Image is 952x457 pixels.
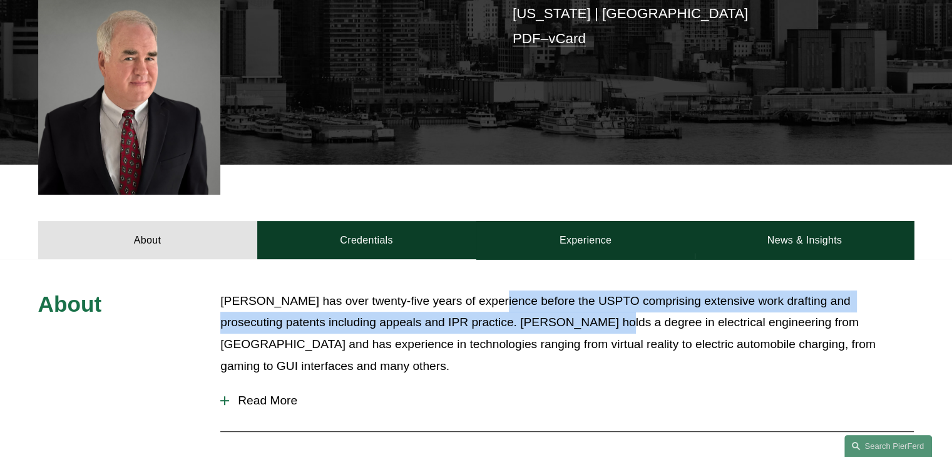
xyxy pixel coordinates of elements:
[513,31,541,46] a: PDF
[38,221,257,259] a: About
[844,435,932,457] a: Search this site
[220,384,914,417] button: Read More
[548,31,586,46] a: vCard
[476,221,695,259] a: Experience
[229,394,914,408] span: Read More
[220,290,914,377] p: [PERSON_NAME] has over twenty-five years of experience before the USPTO comprising extensive work...
[38,292,102,316] span: About
[695,221,914,259] a: News & Insights
[257,221,476,259] a: Credentials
